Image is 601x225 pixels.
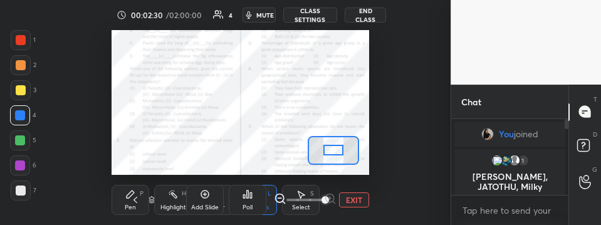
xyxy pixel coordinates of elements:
div: 1 [517,154,530,167]
button: EXIT [339,192,369,207]
div: 6 [10,155,36,175]
button: mute [243,8,275,23]
span: joined [514,129,538,139]
img: 3 [491,154,503,167]
p: [PERSON_NAME], JATOTHU, Milky [462,172,558,192]
p: D [593,130,597,139]
div: Pen [125,204,136,211]
div: 3 [11,80,36,100]
p: & 1 other joined [462,194,558,204]
p: T [593,95,597,104]
div: 7 [11,181,36,201]
div: 5 [10,130,36,150]
div: 4 [10,105,36,125]
img: default.png [508,154,521,167]
div: grid [451,119,568,195]
div: H [182,191,186,197]
button: End Class [345,8,386,23]
div: Add Slide [191,204,219,211]
span: mute [256,11,274,19]
div: 1 [11,30,36,50]
div: Poll [243,204,253,211]
img: c8be965ec12542aebfd93497600d6a30.jpg [499,154,512,167]
div: 4 [229,12,233,18]
div: Highlight [160,204,186,211]
div: 2 [11,55,36,75]
img: 50702b96c52e459ba5ac12119d36f654.jpg [481,128,494,140]
p: Chat [451,85,491,118]
div: P [140,191,144,197]
button: CLASS SETTINGS [283,8,337,23]
p: G [592,165,597,174]
span: You [499,129,514,139]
